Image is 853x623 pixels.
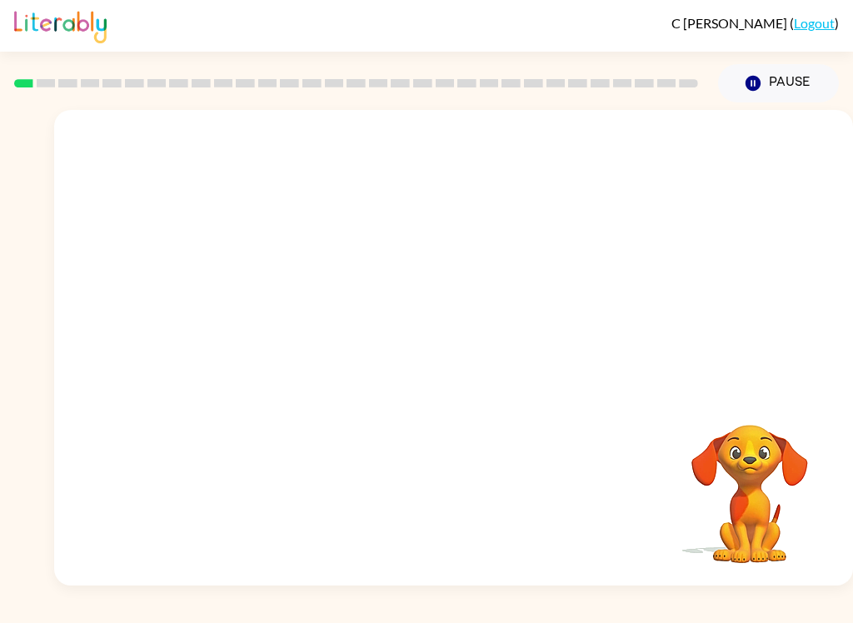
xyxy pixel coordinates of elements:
[671,15,790,31] span: C [PERSON_NAME]
[671,15,839,31] div: ( )
[794,15,835,31] a: Logout
[14,7,107,43] img: Literably
[718,64,839,102] button: Pause
[666,399,833,566] video: Your browser must support playing .mp4 files to use Literably. Please try using another browser.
